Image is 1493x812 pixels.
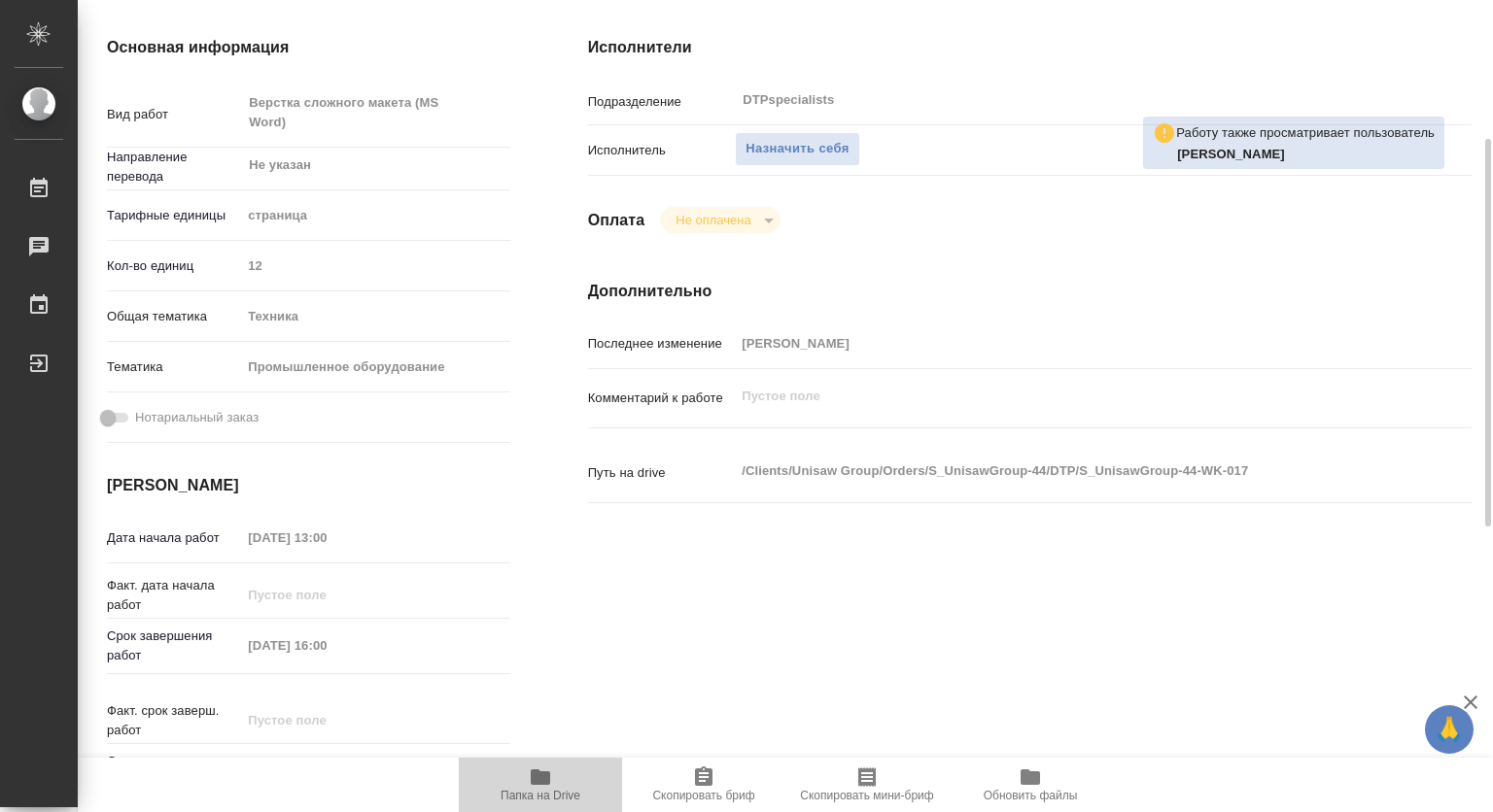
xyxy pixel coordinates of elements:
p: Кол-во единиц [107,256,241,276]
div: страница [241,199,509,232]
input: Пустое поле [241,631,411,660]
p: Дата начала работ [107,528,241,548]
p: Работу также просматривает пользователь [1176,123,1435,143]
p: Срок завершения работ [107,626,241,665]
span: Назначить себя [746,138,849,160]
b: [PERSON_NAME] [1177,147,1285,161]
p: Факт. дата начала работ [107,576,241,615]
p: Срок завершения услуги [107,752,241,791]
p: Последнее изменение [588,334,736,354]
input: Пустое поле [241,252,509,280]
div: Не оплачена [660,207,780,233]
button: 🙏 [1425,705,1474,754]
input: Пустое поле [735,329,1398,357]
p: Тарифные единицы [107,206,241,225]
button: Скопировать мини-бриф [785,758,949,812]
h4: Основная информация [107,36,510,59]
span: Обновить файлы [984,789,1078,802]
div: Техника [241,300,509,333]
span: Папка на Drive [501,789,580,802]
button: Назначить себя [735,132,859,166]
p: Факт. срок заверш. работ [107,701,241,740]
p: Подразделение [588,92,736,112]
span: Скопировать мини-бриф [800,789,933,802]
span: 🙏 [1433,709,1466,750]
p: Путь на drive [588,463,736,483]
div: Промышленное оборудование [241,351,509,384]
button: Не оплачена [670,212,756,228]
p: Комментарий к работе [588,389,736,408]
h4: Дополнительно [588,280,1472,303]
h4: Исполнители [588,36,1472,59]
textarea: /Clients/Unisaw Group/Orders/S_UnisawGroup-44/DTP/S_UnisawGroup-44-WK-017 [735,455,1398,488]
p: Ганина Анна [1177,145,1435,164]
button: Обновить файлы [949,758,1112,812]
input: Пустое поле [241,524,411,552]
span: Нотариальный заказ [135,408,259,427]
h4: [PERSON_NAME] [107,474,510,497]
p: Исполнитель [588,141,736,160]
button: Скопировать бриф [622,758,785,812]
input: Пустое поле [241,706,411,734]
h4: Оплата [588,209,645,232]
p: Направление перевода [107,148,241,186]
span: Скопировать бриф [652,789,754,802]
input: Пустое поле [241,581,411,609]
p: Общая тематика [107,307,241,326]
p: Вид работ [107,105,241,124]
button: Папка на Drive [459,758,622,812]
p: Тематика [107,357,241,377]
